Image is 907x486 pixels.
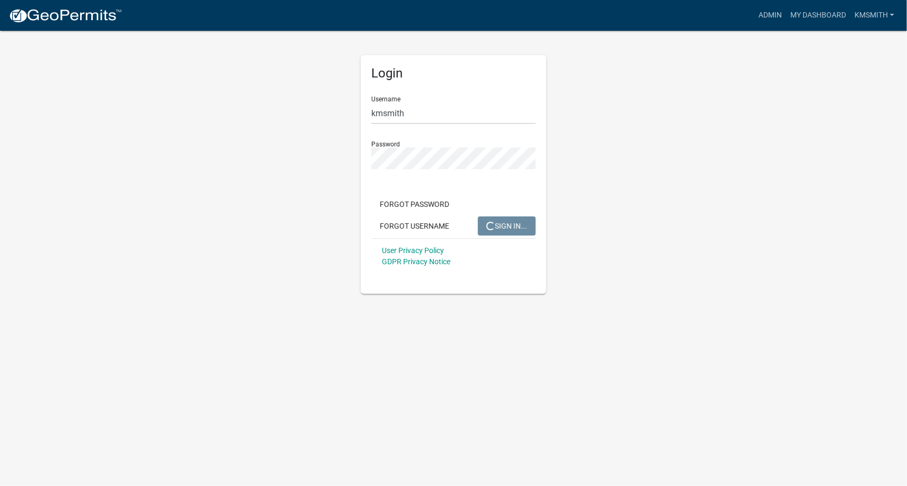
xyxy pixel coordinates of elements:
a: GDPR Privacy Notice [382,257,450,266]
a: My Dashboard [786,5,850,25]
button: Forgot Password [371,195,458,214]
a: Admin [754,5,786,25]
span: SIGN IN... [486,221,527,230]
a: kmsmith [850,5,899,25]
button: SIGN IN... [478,216,536,236]
button: Forgot Username [371,216,458,236]
a: User Privacy Policy [382,246,444,255]
h5: Login [371,66,536,81]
